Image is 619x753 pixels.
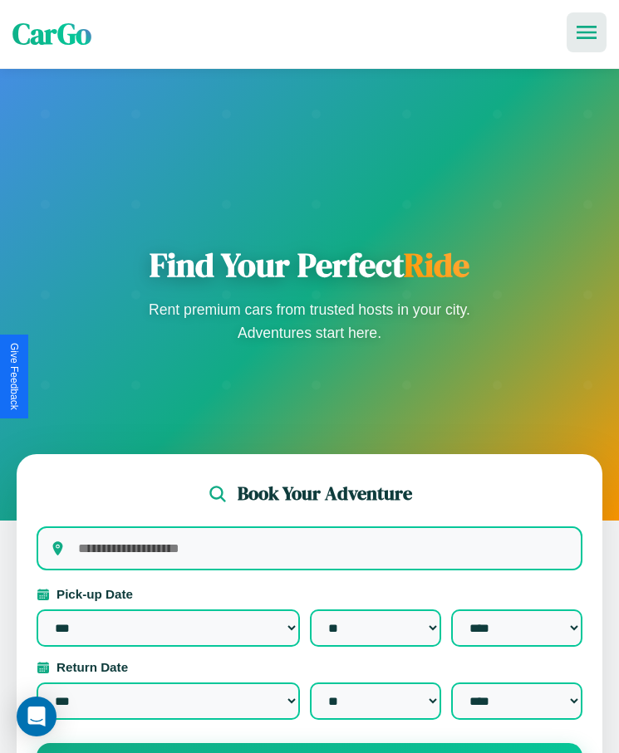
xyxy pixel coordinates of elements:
h1: Find Your Perfect [144,245,476,285]
label: Return Date [37,660,582,674]
div: Open Intercom Messenger [17,697,56,736]
h2: Book Your Adventure [238,481,412,506]
label: Pick-up Date [37,587,582,601]
span: CarGo [12,14,91,54]
span: Ride [404,242,469,287]
p: Rent premium cars from trusted hosts in your city. Adventures start here. [144,298,476,345]
div: Give Feedback [8,343,20,410]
